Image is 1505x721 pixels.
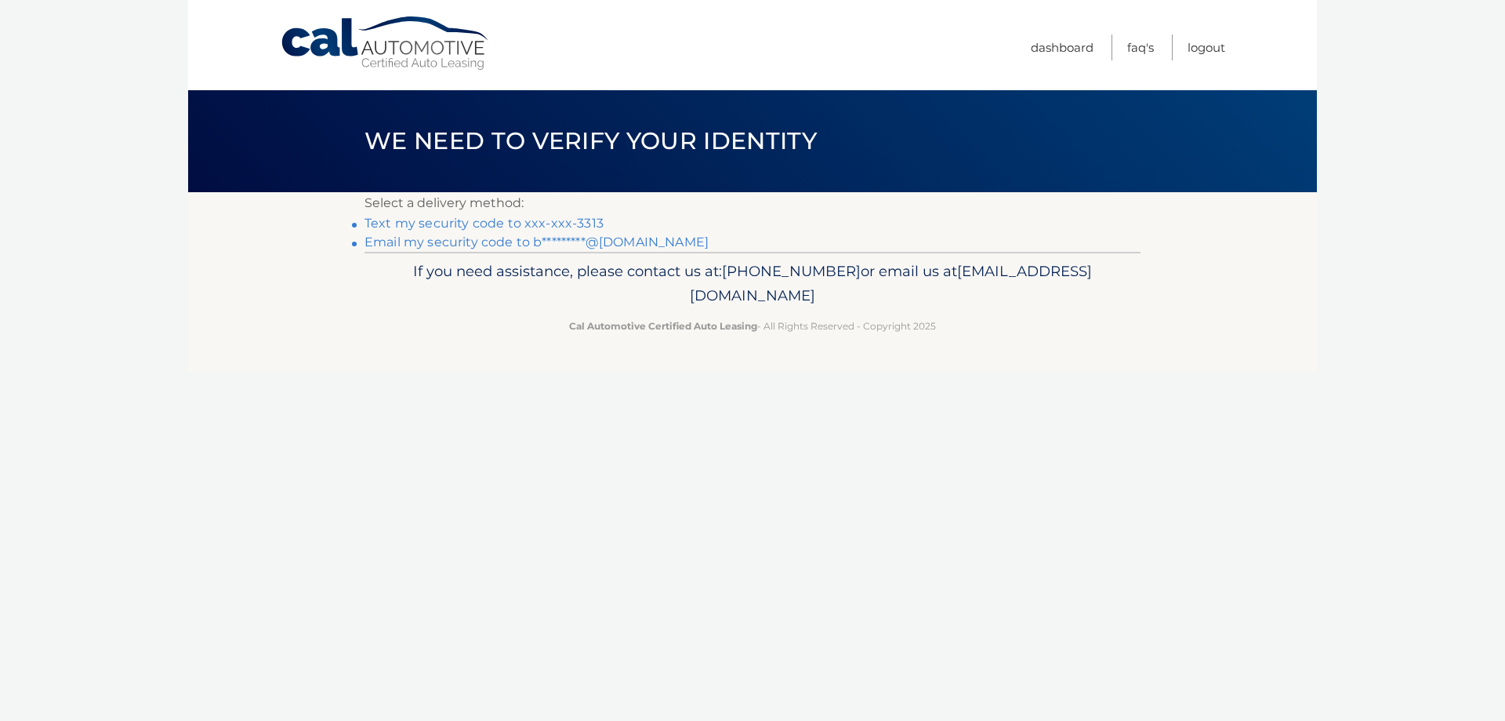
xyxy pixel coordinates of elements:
a: Text my security code to xxx-xxx-3313 [364,216,604,231]
p: Select a delivery method: [364,192,1141,214]
strong: Cal Automotive Certified Auto Leasing [569,320,757,332]
p: If you need assistance, please contact us at: or email us at [375,259,1130,309]
p: - All Rights Reserved - Copyright 2025 [375,318,1130,334]
a: FAQ's [1127,35,1154,60]
span: [PHONE_NUMBER] [722,262,861,280]
a: Cal Automotive [280,16,491,71]
a: Email my security code to b*********@[DOMAIN_NAME] [364,235,709,249]
a: Logout [1188,35,1225,60]
a: Dashboard [1031,35,1093,60]
span: We need to verify your identity [364,126,817,155]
